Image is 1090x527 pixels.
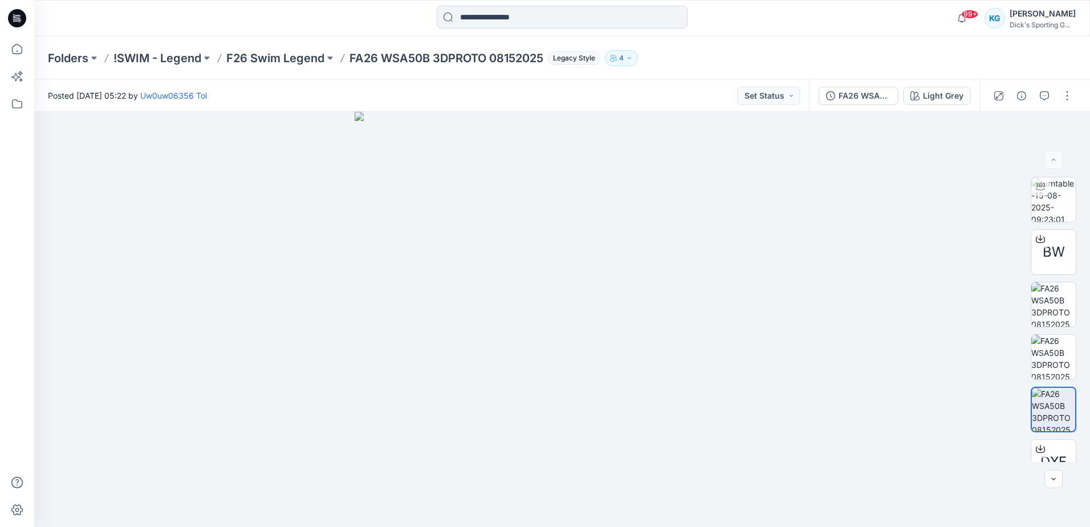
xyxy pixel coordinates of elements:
[226,50,324,66] a: F26 Swim Legend
[1040,452,1067,472] span: DXF
[1043,242,1065,262] span: BW
[113,50,201,66] a: !SWIM - Legend
[1031,282,1076,327] img: FA26 WSA50B 3DPROTO 08152025_Colorway 1
[839,90,891,102] div: FA26 WSA50B 3DPROTO 08152025
[985,8,1005,29] div: KG
[605,50,638,66] button: 4
[1031,177,1076,222] img: turntable-15-08-2025-09:23:01
[1010,21,1076,29] div: Dick's Sporting G...
[923,90,963,102] div: Light Grey
[355,112,770,527] img: eyJhbGciOiJIUzI1NiIsImtpZCI6IjAiLCJzbHQiOiJzZXMiLCJ0eXAiOiJKV1QifQ.eyJkYXRhIjp7InR5cGUiOiJzdG9yYW...
[543,50,600,66] button: Legacy Style
[619,52,624,64] p: 4
[961,10,978,19] span: 99+
[819,87,898,105] button: FA26 WSA50B 3DPROTO 08152025
[48,90,207,102] span: Posted [DATE] 05:22 by
[1031,335,1076,379] img: FA26 WSA50B 3DPROTO 08152025_Colorway 1_Left
[1032,388,1075,431] img: FA26 WSA50B 3DPROTO 08152025_Colorway 1_Back
[48,50,88,66] a: Folders
[1012,87,1031,105] button: Details
[1010,7,1076,21] div: [PERSON_NAME]
[140,91,207,100] a: Uw0uw06356 Tol
[548,51,600,65] span: Legacy Style
[903,87,971,105] button: Light Grey
[349,50,543,66] p: FA26 WSA50B 3DPROTO 08152025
